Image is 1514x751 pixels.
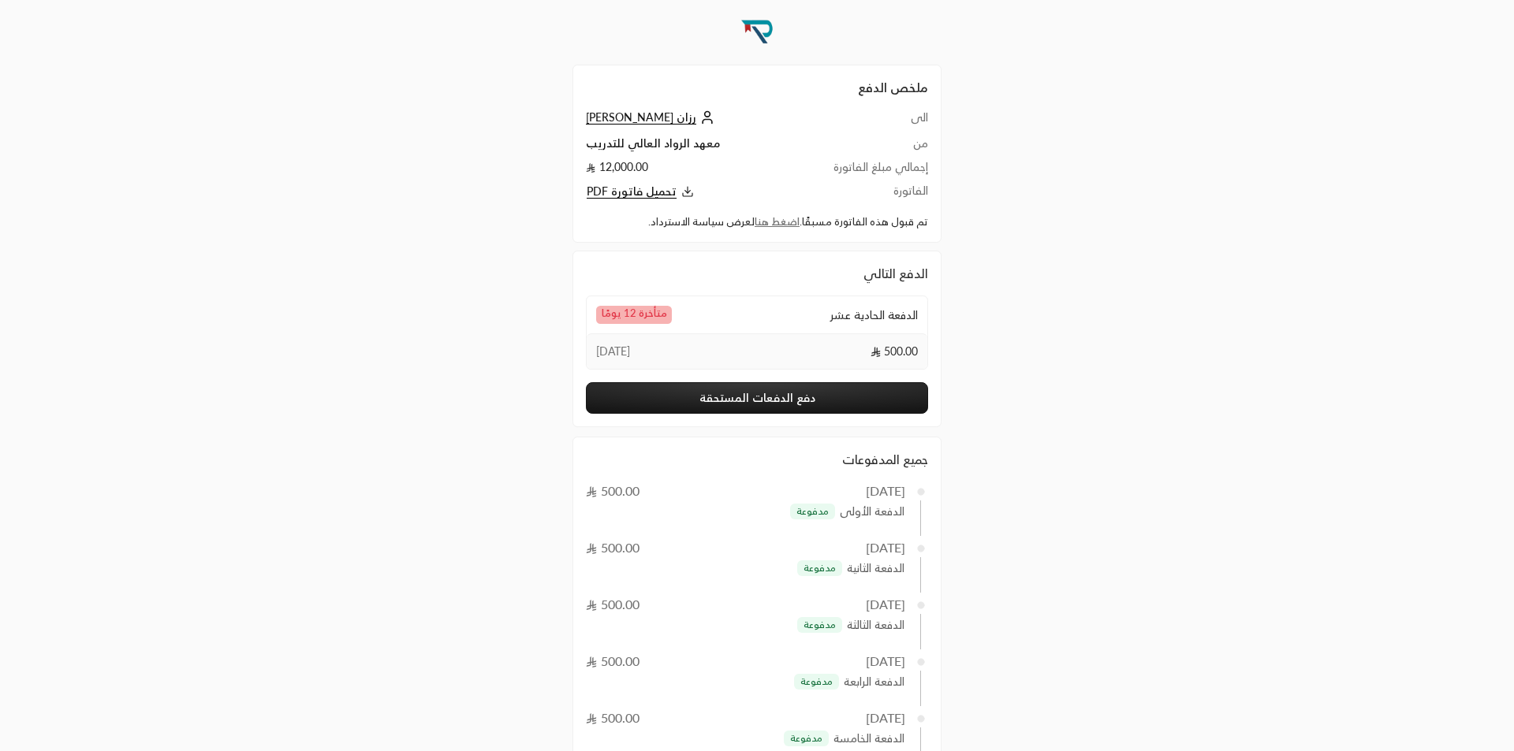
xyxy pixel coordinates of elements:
td: إجمالي مبلغ الفاتورة [786,159,928,183]
span: 500.00 [586,597,640,612]
td: 12,000.00 [586,159,786,183]
span: مدفوعة [800,675,833,688]
div: [DATE] [866,652,906,671]
td: الفاتورة [786,183,928,201]
span: 500.00 [586,653,640,668]
div: [DATE] [866,481,906,500]
img: Company Logo [736,9,778,52]
span: الدفعة الأولى [840,504,904,520]
div: [DATE] [866,708,906,727]
span: متأخرة 12 يومًا [596,306,672,324]
button: تحميل فاتورة PDF [586,183,786,201]
a: اضغط هنا [755,215,800,228]
span: 500.00 [586,483,640,498]
span: مدفوعة [796,505,829,518]
span: 500.00 [871,344,918,359]
span: [DATE] [596,344,630,359]
span: 500.00 [586,540,640,555]
td: من [786,136,928,159]
div: [DATE] [866,595,906,614]
td: الى [786,110,928,136]
span: الدفعة الثانية [847,560,904,577]
span: مدفوعة [804,562,836,574]
div: تم قبول هذه الفاتورة مسبقًا. لعرض سياسة الاسترداد. [586,214,928,230]
span: مدفوعة [790,732,822,745]
div: الدفع التالي [586,264,928,283]
span: الدفعة الثالثة [847,617,904,634]
span: رزان [PERSON_NAME] [586,110,696,125]
span: الدفعة الخامسة [833,731,904,747]
span: 500.00 [586,710,640,725]
span: تحميل فاتورة PDF [587,184,677,199]
div: جميع المدفوعات [586,450,928,469]
h2: ملخص الدفع [586,78,928,97]
a: رزان [PERSON_NAME] [586,110,718,124]
span: الدفعة الرابعة [844,674,904,690]
button: دفع الدفعات المستحقة [586,382,928,414]
div: [DATE] [866,538,906,557]
span: مدفوعة [804,619,836,631]
span: الدفعة الحادية عشر [830,307,918,323]
td: معهد الرواد العالي للتدريب [586,136,786,159]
